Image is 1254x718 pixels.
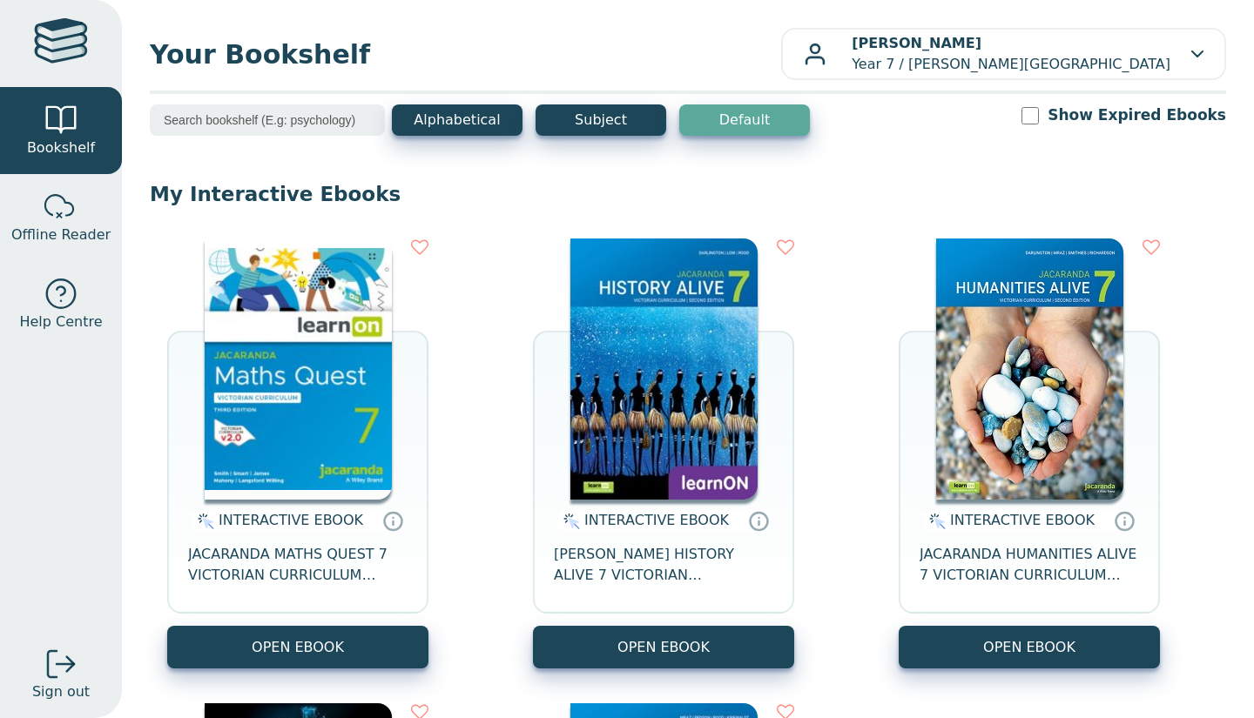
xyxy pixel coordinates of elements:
[533,626,794,668] button: OPEN EBOOK
[554,544,773,586] span: [PERSON_NAME] HISTORY ALIVE 7 VICTORIAN CURRICULUM LEARNON EBOOK 2E
[748,510,769,531] a: Interactive eBooks are accessed online via the publisher’s portal. They contain interactive resou...
[936,238,1123,500] img: 429ddfad-7b91-e911-a97e-0272d098c78b.jpg
[150,35,781,74] span: Your Bookshelf
[219,512,363,528] span: INTERACTIVE EBOOK
[32,681,90,702] span: Sign out
[150,104,385,136] input: Search bookshelf (E.g: psychology)
[1114,510,1135,531] a: Interactive eBooks are accessed online via the publisher’s portal. They contain interactive resou...
[570,238,758,500] img: d4781fba-7f91-e911-a97e-0272d098c78b.jpg
[584,512,729,528] span: INTERACTIVE EBOOK
[150,181,1226,207] p: My Interactive Ebooks
[852,33,1170,75] p: Year 7 / [PERSON_NAME][GEOGRAPHIC_DATA]
[1048,104,1226,126] label: Show Expired Ebooks
[536,104,666,136] button: Subject
[27,138,95,158] span: Bookshelf
[852,35,981,51] b: [PERSON_NAME]
[781,28,1226,80] button: [PERSON_NAME]Year 7 / [PERSON_NAME][GEOGRAPHIC_DATA]
[192,511,214,532] img: interactive.svg
[679,104,810,136] button: Default
[205,238,392,500] img: b87b3e28-4171-4aeb-a345-7fa4fe4e6e25.jpg
[924,511,946,532] img: interactive.svg
[950,512,1095,528] span: INTERACTIVE EBOOK
[920,544,1139,586] span: JACARANDA HUMANITIES ALIVE 7 VICTORIAN CURRICULUM LEARNON EBOOK 2E
[392,104,522,136] button: Alphabetical
[382,510,403,531] a: Interactive eBooks are accessed online via the publisher’s portal. They contain interactive resou...
[899,626,1160,668] button: OPEN EBOOK
[11,225,111,245] span: Offline Reader
[558,511,580,532] img: interactive.svg
[188,544,408,586] span: JACARANDA MATHS QUEST 7 VICTORIAN CURRICULUM LEARNON EBOOK 3E
[167,626,428,668] button: OPEN EBOOK
[19,312,102,332] span: Help Centre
